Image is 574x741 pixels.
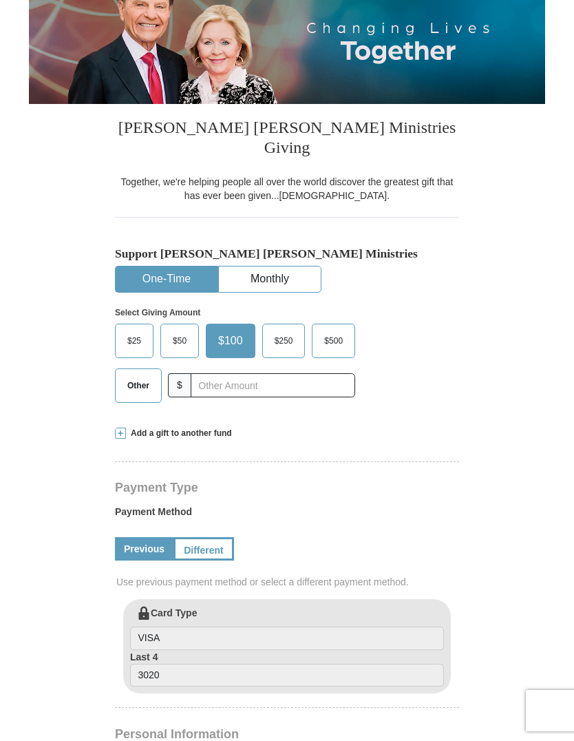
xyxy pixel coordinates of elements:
span: $50 [166,331,193,351]
input: Card Type [130,627,444,650]
input: Last 4 [130,664,444,687]
button: Monthly [219,267,321,292]
button: One-Time [116,267,217,292]
div: Together, we're helping people all over the world discover the greatest gift that has ever been g... [115,175,459,202]
span: $500 [317,331,350,351]
span: $ [168,373,191,397]
label: Last 4 [130,650,444,687]
a: Different [173,537,234,561]
h3: [PERSON_NAME] [PERSON_NAME] Ministries Giving [115,104,459,175]
h4: Payment Type [115,482,459,493]
h5: Support [PERSON_NAME] [PERSON_NAME] Ministries [115,247,459,261]
span: $100 [211,331,250,351]
h4: Personal Information [115,729,459,740]
span: $25 [120,331,148,351]
span: $250 [268,331,300,351]
strong: Select Giving Amount [115,308,200,317]
span: Add a gift to another fund [126,428,232,439]
span: Use previous payment method or select a different payment method. [116,575,460,589]
label: Card Type [130,606,444,650]
a: Previous [115,537,173,561]
input: Other Amount [191,373,355,397]
label: Payment Method [115,505,459,525]
span: Other [120,375,156,396]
